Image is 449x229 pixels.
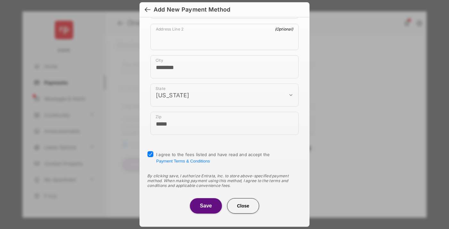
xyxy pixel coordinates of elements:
button: Close [227,198,259,214]
div: By clicking save, I authorize Entrata, Inc. to store above-specified payment method. When making ... [147,173,302,188]
div: payment_method_screening[postal_addresses][locality] [150,55,299,78]
div: payment_method_screening[postal_addresses][administrativeArea] [150,84,299,107]
button: I agree to the fees listed and have read and accept the [156,159,210,163]
div: payment_method_screening[postal_addresses][addressLine2] [150,24,299,50]
span: I agree to the fees listed and have read and accept the [156,152,270,163]
button: Save [190,198,222,214]
div: Add New Payment Method [154,6,230,13]
div: payment_method_screening[postal_addresses][postalCode] [150,112,299,135]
